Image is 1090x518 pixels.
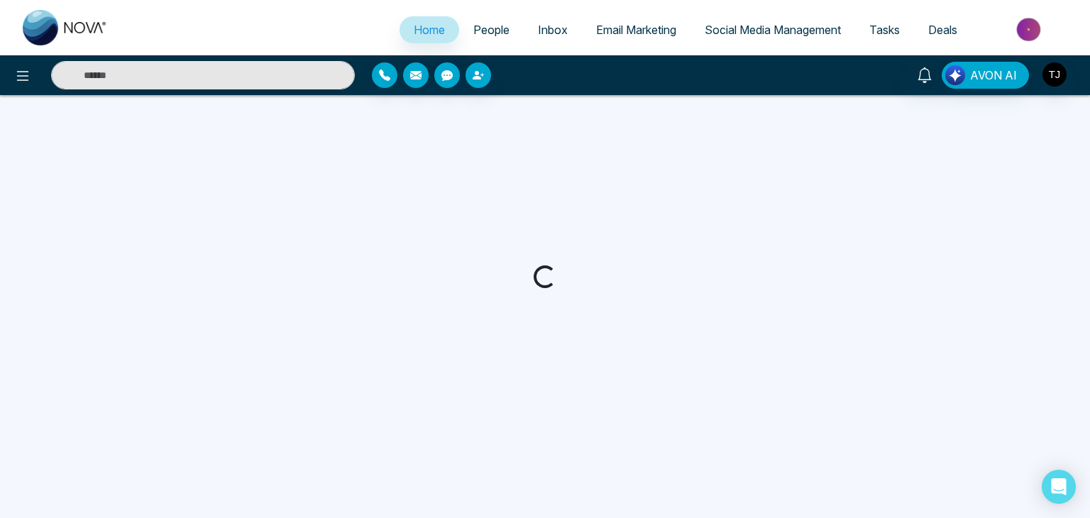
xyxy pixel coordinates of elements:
span: Inbox [538,23,568,37]
span: Home [414,23,445,37]
button: AVON AI [942,62,1029,89]
a: Email Marketing [582,16,690,43]
span: Social Media Management [705,23,841,37]
a: Inbox [524,16,582,43]
span: Tasks [869,23,900,37]
a: Deals [914,16,971,43]
a: Tasks [855,16,914,43]
img: Lead Flow [945,65,965,85]
span: Deals [928,23,957,37]
a: People [459,16,524,43]
a: Social Media Management [690,16,855,43]
img: Market-place.gif [979,13,1081,45]
span: AVON AI [970,67,1017,84]
div: Open Intercom Messenger [1042,470,1076,504]
img: Nova CRM Logo [23,10,108,45]
img: User Avatar [1042,62,1067,87]
a: Home [400,16,459,43]
span: Email Marketing [596,23,676,37]
span: People [473,23,510,37]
